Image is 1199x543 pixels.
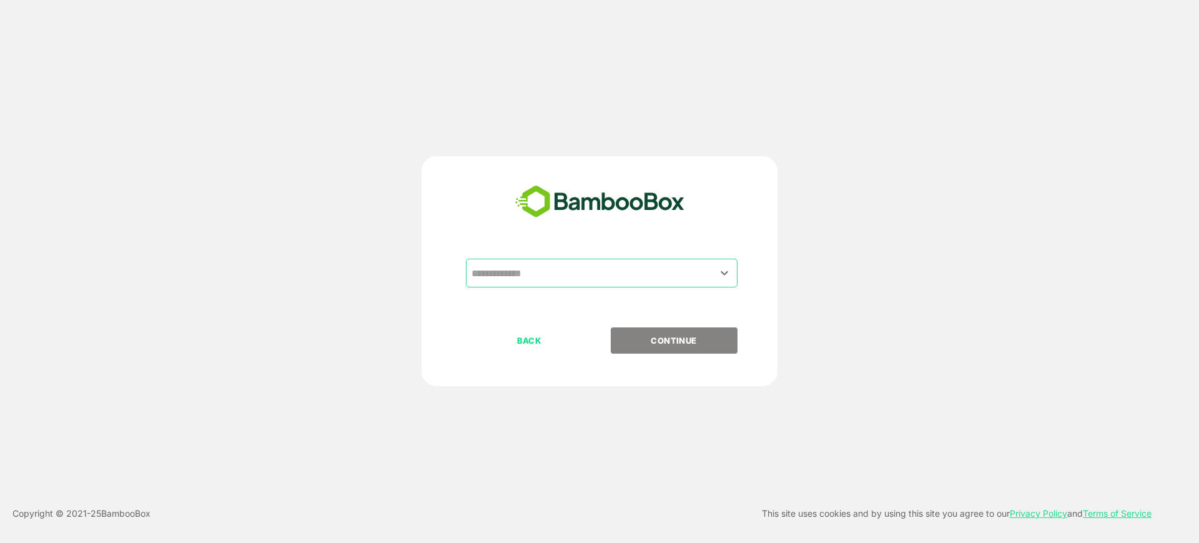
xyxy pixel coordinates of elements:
a: Terms of Service [1083,508,1152,519]
button: BACK [466,327,593,354]
img: bamboobox [508,181,691,222]
a: Privacy Policy [1010,508,1067,519]
p: CONTINUE [611,334,736,347]
p: This site uses cookies and by using this site you agree to our and [762,506,1152,521]
button: CONTINUE [611,327,738,354]
button: Open [716,264,733,281]
p: Copyright © 2021- 25 BambooBox [12,506,150,521]
p: BACK [467,334,592,347]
